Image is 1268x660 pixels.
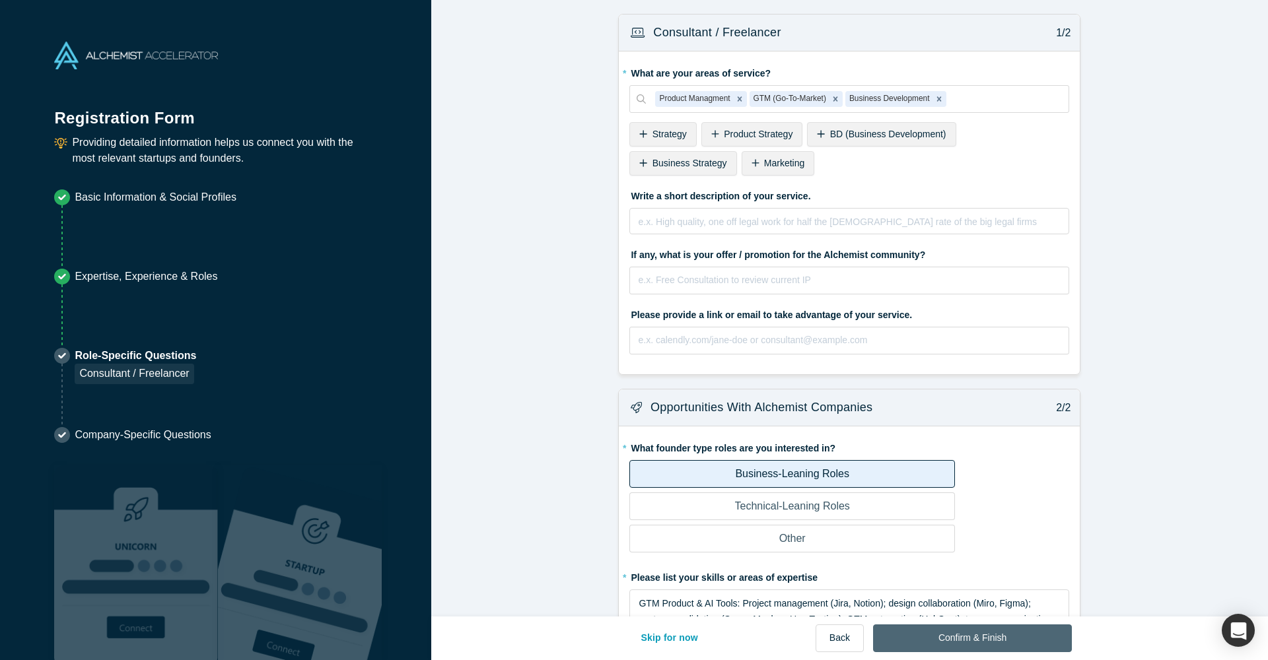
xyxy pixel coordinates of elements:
[629,566,1069,585] label: Please list your skills or areas of expertise
[629,62,1069,81] label: What are your areas of service?
[629,304,1069,322] label: Please provide a link or email to take advantage of your service.
[75,189,236,205] p: Basic Information & Social Profiles
[629,327,1069,354] input: e.x. calendly.com/jane-doe or consultant@example.com
[629,208,1069,234] div: rdw-wrapper
[653,24,781,42] h3: Consultant / Freelancer
[629,437,1069,455] label: What founder type roles are you interested in?
[742,151,815,176] div: Marketing
[830,129,946,139] span: BD (Business Development)
[72,135,376,166] p: Providing detailed information helps us connect you with the most relevant startups and founders.
[629,122,696,147] div: Strategy
[764,158,804,168] span: Marketing
[627,624,712,652] button: Skip for now
[873,624,1072,652] button: Confirm & Finish
[218,465,382,660] img: Prism AI
[75,364,194,384] div: Consultant / Freelancer
[652,158,727,168] span: Business Strategy
[779,531,806,546] p: Other
[807,122,956,147] div: BD (Business Development)
[1049,400,1071,416] p: 2/2
[1049,25,1071,41] p: 1/2
[735,498,850,514] p: Technical-Leaning Roles
[735,466,849,482] p: Business-Leaning Roles
[639,598,1058,640] span: GTM Product & AI Tools: Project management (Jira, Notion); design collaboration (Miro, Figma); cu...
[54,92,376,130] h1: Registration Form
[724,129,792,139] span: Product Strategy
[54,465,218,660] img: Robust Technologies
[845,91,932,107] div: Business Development
[629,244,1069,262] label: If any, what is your offer / promotion for the Alchemist community?
[828,91,843,107] div: Remove GTM (Go-To-Market)
[816,624,864,652] button: Back
[75,348,196,364] p: Role-Specific Questions
[732,91,747,107] div: Remove Product Managment
[652,129,687,139] span: Strategy
[629,151,736,176] div: Business Strategy
[932,91,946,107] div: Remove Business Development
[701,122,803,147] div: Product Strategy
[75,427,211,443] p: Company-Specific Questions
[629,267,1069,294] input: e.x. Free Consultation to review current IP
[750,91,828,107] div: GTM (Go-To-Market)
[651,399,872,416] h3: Opportunities with Alchemist companies
[629,185,1069,203] label: Write a short description of your service.
[54,42,218,69] img: Alchemist Accelerator Logo
[75,269,217,284] p: Expertise, Experience & Roles
[639,214,1061,240] div: rdw-editor
[655,91,732,107] div: Product Managment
